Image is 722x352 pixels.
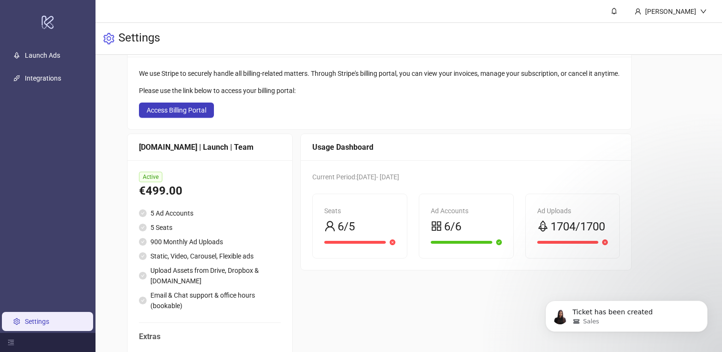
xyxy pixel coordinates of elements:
div: Please use the link below to access your billing portal: [139,85,620,96]
div: [PERSON_NAME] [641,6,700,17]
li: 900 Monthly Ad Uploads [139,237,281,247]
span: setting [103,33,115,44]
span: check-circle [139,252,147,260]
li: Static, Video, Carousel, Flexible ads [139,251,281,261]
div: €499.00 [139,182,281,200]
span: close-circle [602,239,608,245]
span: down [700,8,707,15]
span: menu-fold [8,339,14,346]
span: rocket [537,220,549,232]
div: Ad Uploads [537,206,608,216]
li: 5 Seats [139,222,281,233]
span: Access Billing Portal [147,106,206,114]
span: check-circle [139,272,147,280]
li: 5 Ad Accounts [139,208,281,218]
span: close-circle [390,239,395,245]
span: 6/6 [444,218,461,236]
span: user [324,220,336,232]
span: bell [611,8,617,14]
span: 6/5 [338,218,355,236]
button: Access Billing Portal [139,103,214,118]
span: user [635,8,641,15]
span: check-circle [139,224,147,231]
span: check-circle [139,297,147,304]
div: Ad Accounts [431,206,502,216]
span: Current Period: [DATE] - [DATE] [312,173,399,181]
iframe: Intercom notifications message [531,280,722,347]
span: check-circle [496,239,502,245]
span: appstore [431,220,442,232]
h3: Settings [118,31,160,47]
span: Active [139,172,162,182]
div: Seats [324,206,395,216]
span: check-circle [139,238,147,246]
span: check-circle [139,209,147,217]
li: Upload Assets from Drive, Dropbox & [DOMAIN_NAME] [139,265,281,286]
span: Extras [139,331,281,342]
a: Integrations [25,74,61,82]
span: 1704/1700 [551,218,605,236]
a: Settings [25,318,49,325]
div: [DOMAIN_NAME] | Launch | Team [139,141,281,153]
div: Usage Dashboard [312,141,620,153]
div: We use Stripe to securely handle all billing-related matters. Through Stripe's billing portal, yo... [139,68,620,79]
a: Launch Ads [25,52,60,59]
li: Email & Chat support & office hours (bookable) [139,290,281,311]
